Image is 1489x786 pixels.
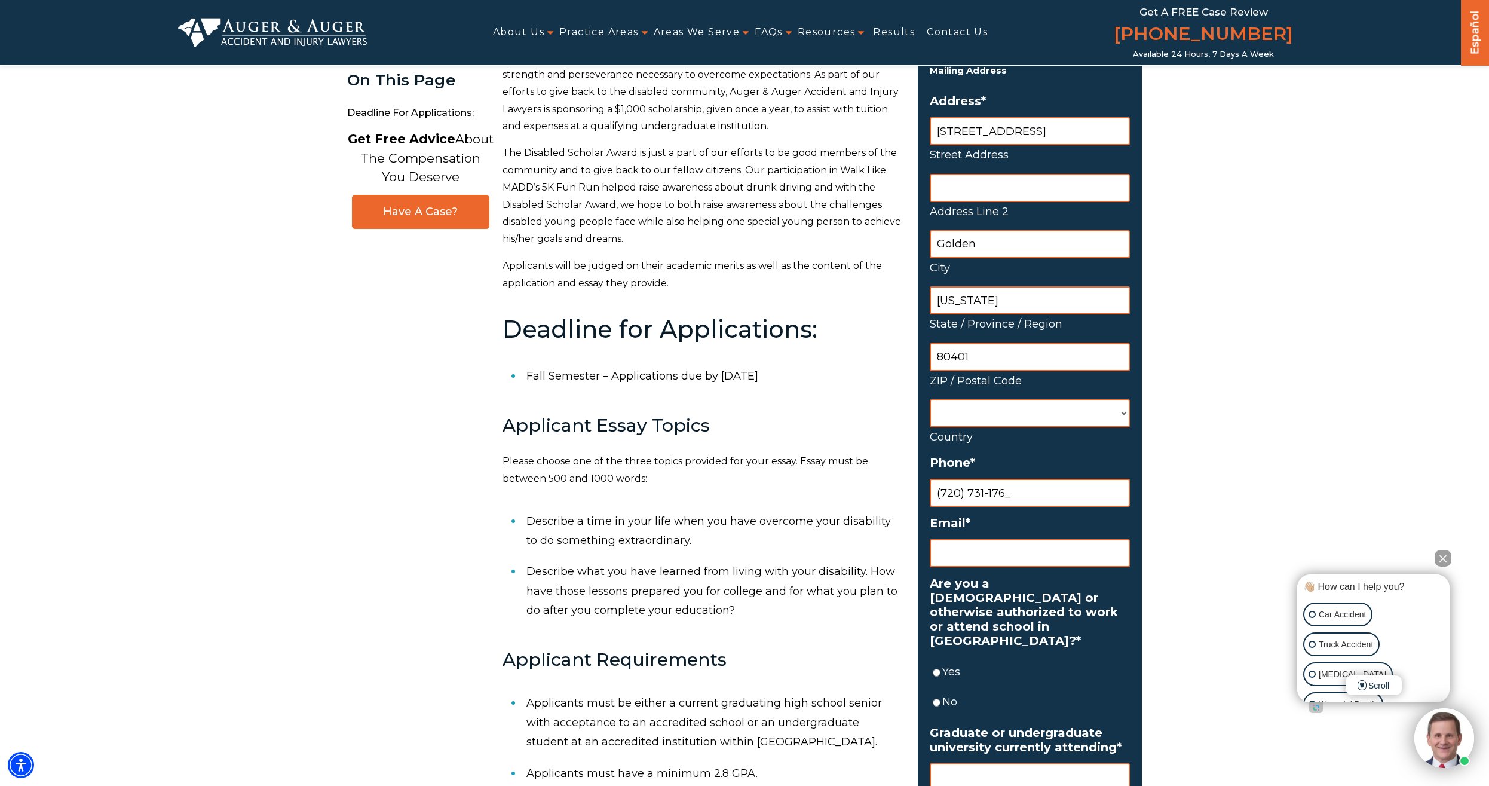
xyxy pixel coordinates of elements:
label: Email [930,516,1130,530]
div: On This Page [347,72,494,89]
p: The Disabled Scholar Award is just a part of our efforts to be good members of the community and ... [503,145,903,248]
a: Practice Areas [559,19,639,46]
h3: Applicant Requirements [503,650,903,669]
a: Resources [798,19,856,46]
p: As a personal injury law firm, our attorneys frequently represent families who are coping with th... [503,15,903,136]
span: Have A Case? [364,205,477,219]
p: About The Compensation You Deserve [348,130,494,186]
label: Phone [930,455,1130,470]
label: Are you a [DEMOGRAPHIC_DATA] or otherwise authorized to work or attend school in [GEOGRAPHIC_DATA]? [930,576,1130,648]
h2: Deadline for Applications: [503,316,903,342]
label: Graduate or undergraduate university currently attending [930,726,1130,754]
label: Address Line 2 [930,202,1130,221]
div: Accessibility Menu [8,752,34,778]
label: Yes [942,662,1130,681]
span: Get a FREE Case Review [1139,6,1268,18]
a: About Us [493,19,544,46]
a: [PHONE_NUMBER] [1114,21,1293,50]
label: City [930,258,1130,277]
span: Available 24 Hours, 7 Days a Week [1133,50,1274,59]
a: Areas We Serve [654,19,740,46]
p: Wrongful Death [1319,697,1377,712]
a: FAQs [755,19,783,46]
p: [MEDICAL_DATA] [1319,667,1386,682]
a: Have A Case? [352,195,489,229]
label: Street Address [930,145,1130,164]
label: ZIP / Postal Code [930,371,1130,390]
a: Contact Us [927,19,988,46]
span: Deadline for Applications: [347,101,494,126]
a: Results [873,19,915,46]
div: 👋🏼 How can I help you? [1300,580,1447,594]
p: Please choose one of the three topics provided for your essay. Essay must be between 500 and 1000... [503,453,903,488]
p: Truck Accident [1319,637,1373,652]
label: Address [930,94,1130,108]
p: Applicants will be judged on their academic merits as well as the content of the application and ... [503,258,903,292]
img: Intaker widget Avatar [1414,708,1474,768]
li: Fall Semester – Applications due by [DATE] [526,360,903,392]
button: Close Intaker Chat Widget [1435,550,1451,567]
label: State / Province / Region [930,314,1130,334]
li: Applicants must be either a current graduating high school senior with acceptance to an accredite... [526,687,903,757]
li: Describe what you have learned from living with your disability. How have those lessons prepared ... [526,556,903,626]
h5: Mailing Address [930,63,1130,79]
p: Car Accident [1319,607,1366,622]
label: Country [930,427,1130,446]
label: No [942,692,1130,711]
strong: Get Free Advice [348,131,455,146]
li: Describe a time in your life when you have overcome your disability to do something extraordinary. [526,506,903,556]
img: Auger & Auger Accident and Injury Lawyers Logo [178,18,367,47]
h3: Applicant Essay Topics [503,415,903,435]
a: Open intaker chat [1309,702,1323,713]
span: Scroll [1346,675,1402,695]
